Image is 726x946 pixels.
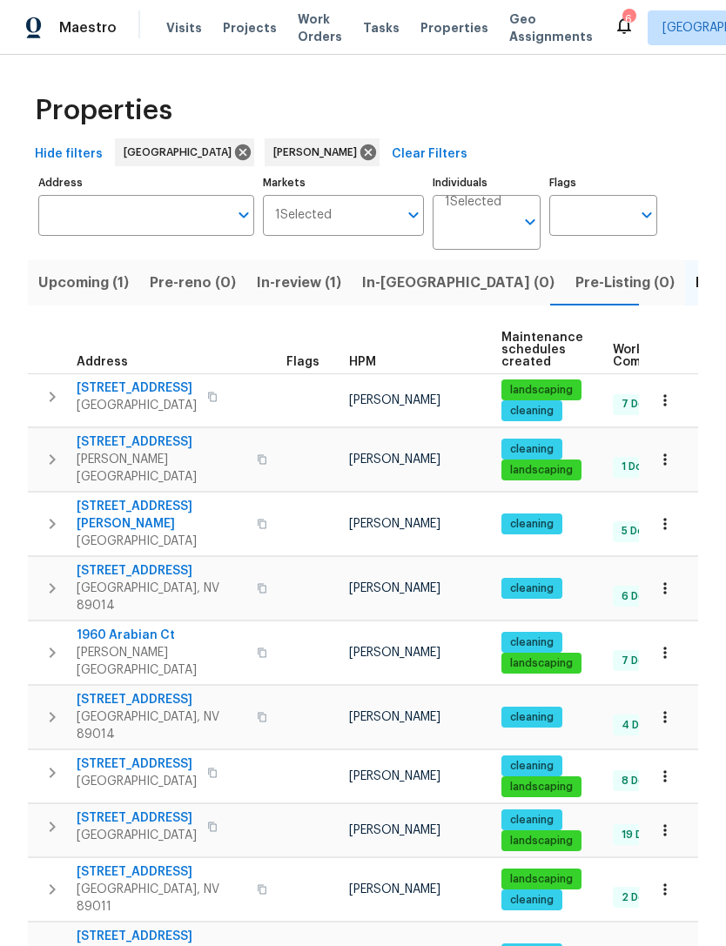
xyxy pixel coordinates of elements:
[615,524,664,539] span: 5 Done
[349,518,440,530] span: [PERSON_NAME]
[77,708,246,743] span: [GEOGRAPHIC_DATA], NV 89014
[503,463,580,478] span: landscaping
[349,453,440,466] span: [PERSON_NAME]
[503,872,580,887] span: landscaping
[35,102,172,119] span: Properties
[77,627,246,644] span: 1960 Arabian Ct
[77,533,246,550] span: [GEOGRAPHIC_DATA]
[232,203,256,227] button: Open
[77,863,246,881] span: [STREET_ADDRESS]
[385,138,474,171] button: Clear Filters
[77,691,246,708] span: [STREET_ADDRESS]
[549,178,657,188] label: Flags
[77,498,246,533] span: [STREET_ADDRESS][PERSON_NAME]
[38,271,129,295] span: Upcoming (1)
[166,19,202,37] span: Visits
[349,883,440,896] span: [PERSON_NAME]
[613,344,723,368] span: Work Order Completion
[59,19,117,37] span: Maestro
[77,580,246,614] span: [GEOGRAPHIC_DATA], NV 89014
[77,773,197,790] span: [GEOGRAPHIC_DATA]
[286,356,319,368] span: Flags
[503,635,561,650] span: cleaning
[503,834,580,849] span: landscaping
[433,178,541,188] label: Individuals
[445,195,501,210] span: 1 Selected
[349,711,440,723] span: [PERSON_NAME]
[615,890,665,905] span: 2 Done
[503,383,580,398] span: landscaping
[77,827,197,844] span: [GEOGRAPHIC_DATA]
[503,813,561,828] span: cleaning
[501,332,583,368] span: Maintenance schedules created
[575,271,675,295] span: Pre-Listing (0)
[503,710,561,725] span: cleaning
[77,809,197,827] span: [STREET_ADDRESS]
[77,397,197,414] span: [GEOGRAPHIC_DATA]
[518,210,542,234] button: Open
[275,208,332,223] span: 1 Selected
[223,19,277,37] span: Projects
[503,780,580,795] span: landscaping
[263,178,425,188] label: Markets
[77,433,246,451] span: [STREET_ADDRESS]
[349,770,440,782] span: [PERSON_NAME]
[349,394,440,406] span: [PERSON_NAME]
[150,271,236,295] span: Pre-reno (0)
[615,589,665,604] span: 6 Done
[615,460,662,474] span: 1 Done
[77,356,128,368] span: Address
[503,517,561,532] span: cleaning
[349,582,440,594] span: [PERSON_NAME]
[77,379,197,397] span: [STREET_ADDRESS]
[615,397,665,412] span: 7 Done
[509,10,593,45] span: Geo Assignments
[392,144,467,165] span: Clear Filters
[615,718,666,733] span: 4 Done
[77,755,197,773] span: [STREET_ADDRESS]
[349,647,440,659] span: [PERSON_NAME]
[503,404,561,419] span: cleaning
[615,774,665,788] span: 8 Done
[503,656,580,671] span: landscaping
[349,824,440,836] span: [PERSON_NAME]
[257,271,341,295] span: In-review (1)
[35,144,103,165] span: Hide filters
[615,828,669,842] span: 19 Done
[77,451,246,486] span: [PERSON_NAME][GEOGRAPHIC_DATA]
[401,203,426,227] button: Open
[273,144,364,161] span: [PERSON_NAME]
[265,138,380,166] div: [PERSON_NAME]
[362,271,555,295] span: In-[GEOGRAPHIC_DATA] (0)
[503,759,561,774] span: cleaning
[77,562,246,580] span: [STREET_ADDRESS]
[28,138,110,171] button: Hide filters
[503,442,561,457] span: cleaning
[115,138,254,166] div: [GEOGRAPHIC_DATA]
[349,356,376,368] span: HPM
[503,581,561,596] span: cleaning
[77,644,246,679] span: [PERSON_NAME][GEOGRAPHIC_DATA]
[615,654,665,668] span: 7 Done
[503,893,561,908] span: cleaning
[124,144,239,161] span: [GEOGRAPHIC_DATA]
[298,10,342,45] span: Work Orders
[622,10,635,28] div: 6
[38,178,254,188] label: Address
[77,881,246,916] span: [GEOGRAPHIC_DATA], NV 89011
[635,203,659,227] button: Open
[363,22,400,34] span: Tasks
[420,19,488,37] span: Properties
